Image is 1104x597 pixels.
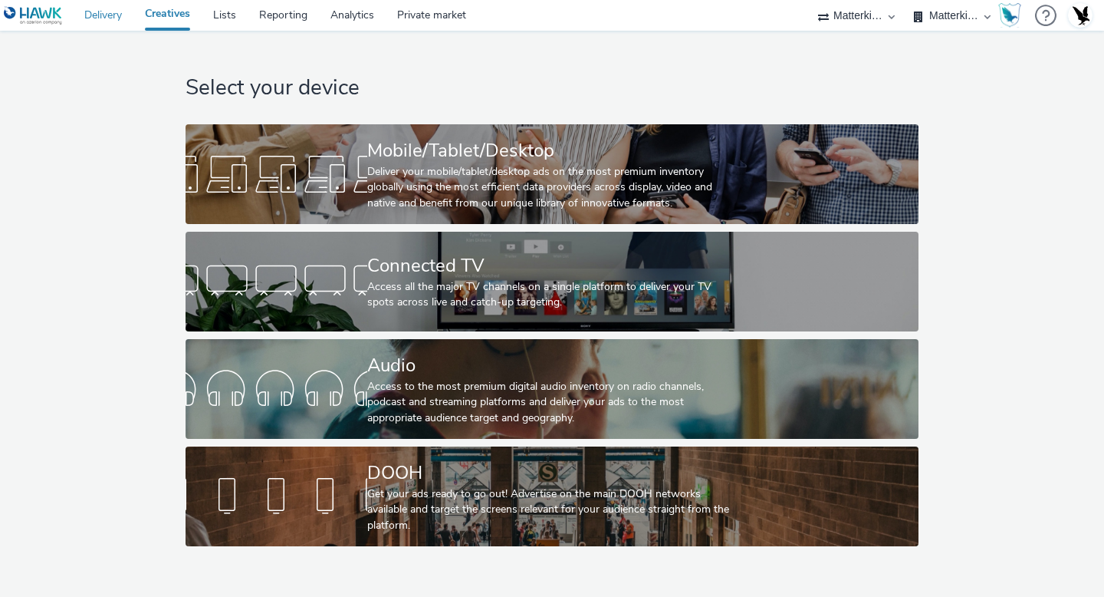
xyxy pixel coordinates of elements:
[367,487,731,533] div: Get your ads ready to go out! Advertise on the main DOOH networks available and target the screen...
[367,460,731,487] div: DOOH
[367,279,731,311] div: Access all the major TV channels on a single platform to deliver your TV spots across live and ca...
[367,252,731,279] div: Connected TV
[367,137,731,164] div: Mobile/Tablet/Desktop
[4,6,63,25] img: undefined Logo
[186,447,918,546] a: DOOHGet your ads ready to go out! Advertise on the main DOOH networks available and target the sc...
[186,124,918,224] a: Mobile/Tablet/DesktopDeliver your mobile/tablet/desktop ads on the most premium inventory globall...
[367,379,731,426] div: Access to the most premium digital audio inventory on radio channels, podcast and streaming platf...
[1069,4,1092,27] img: Account UK
[186,339,918,439] a: AudioAccess to the most premium digital audio inventory on radio channels, podcast and streaming ...
[367,352,731,379] div: Audio
[186,74,918,103] h1: Select your device
[998,3,1027,28] a: Hawk Academy
[367,164,731,211] div: Deliver your mobile/tablet/desktop ads on the most premium inventory globally using the most effi...
[998,3,1021,28] img: Hawk Academy
[186,232,918,331] a: Connected TVAccess all the major TV channels on a single platform to deliver your TV spots across...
